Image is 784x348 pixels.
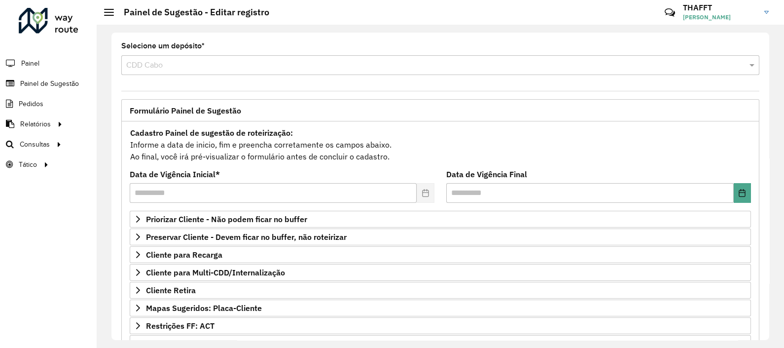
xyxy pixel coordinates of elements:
[121,40,205,52] label: Selecione um depósito
[146,340,393,348] span: Restrições Spot: Forma de Pagamento e Perfil de Descarga/Entrega
[130,126,751,163] div: Informe a data de inicio, fim e preencha corretamente os campos abaixo. Ao final, você irá pré-vi...
[446,168,527,180] label: Data de Vigência Final
[146,322,214,330] span: Restrições FF: ACT
[146,304,262,312] span: Mapas Sugeridos: Placa-Cliente
[146,215,307,223] span: Priorizar Cliente - Não podem ficar no buffer
[130,246,751,263] a: Cliente para Recarga
[130,229,751,245] a: Preservar Cliente - Devem ficar no buffer, não roteirizar
[683,3,757,12] h3: THAFFT
[130,282,751,299] a: Cliente Retira
[683,13,757,22] span: [PERSON_NAME]
[20,78,79,89] span: Painel de Sugestão
[734,183,751,203] button: Choose Date
[20,139,50,150] span: Consultas
[130,107,241,115] span: Formulário Painel de Sugestão
[130,300,751,316] a: Mapas Sugeridos: Placa-Cliente
[146,233,347,241] span: Preservar Cliente - Devem ficar no buffer, não roteirizar
[659,2,680,23] a: Contato Rápido
[114,7,269,18] h2: Painel de Sugestão - Editar registro
[19,99,43,109] span: Pedidos
[130,168,220,180] label: Data de Vigência Inicial
[146,251,222,259] span: Cliente para Recarga
[130,128,293,138] strong: Cadastro Painel de sugestão de roteirização:
[130,264,751,281] a: Cliente para Multi-CDD/Internalização
[146,269,285,276] span: Cliente para Multi-CDD/Internalização
[146,286,196,294] span: Cliente Retira
[19,159,37,170] span: Tático
[20,119,51,129] span: Relatórios
[130,317,751,334] a: Restrições FF: ACT
[130,211,751,228] a: Priorizar Cliente - Não podem ficar no buffer
[21,58,39,69] span: Painel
